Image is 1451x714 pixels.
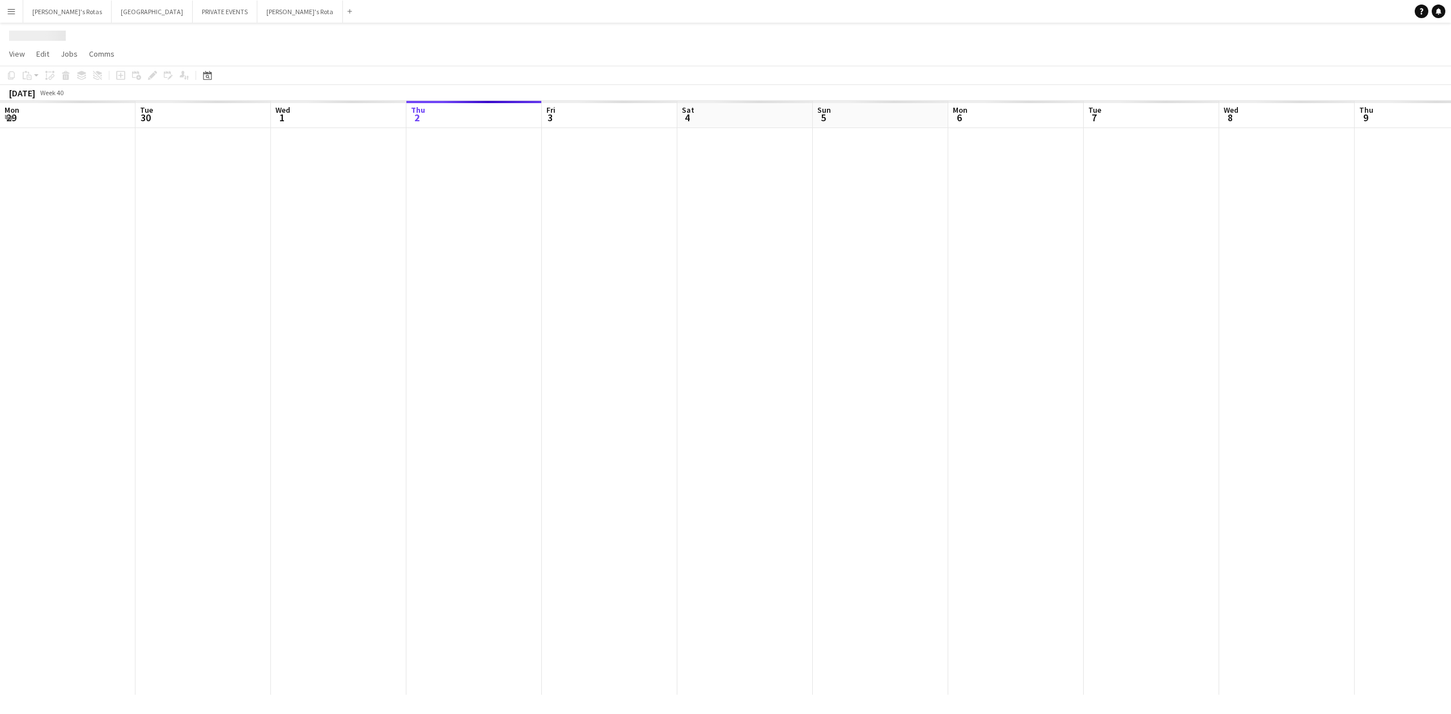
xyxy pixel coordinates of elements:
span: 3 [545,111,555,124]
span: 6 [951,111,968,124]
span: Edit [36,49,49,59]
a: Comms [84,46,119,61]
button: [GEOGRAPHIC_DATA] [112,1,193,23]
span: 5 [816,111,831,124]
span: 9 [1357,111,1373,124]
span: Thu [1359,105,1373,115]
span: 29 [3,111,19,124]
span: 30 [138,111,153,124]
span: Comms [89,49,114,59]
span: Mon [5,105,19,115]
span: 1 [274,111,290,124]
span: 7 [1087,111,1101,124]
a: Edit [32,46,54,61]
span: 2 [409,111,425,124]
span: 8 [1222,111,1238,124]
span: Tue [1088,105,1101,115]
span: Jobs [61,49,78,59]
span: Fri [546,105,555,115]
button: [PERSON_NAME]'s Rotas [23,1,112,23]
button: [PERSON_NAME]'s Rota [257,1,343,23]
a: Jobs [56,46,82,61]
span: Wed [275,105,290,115]
span: Sun [817,105,831,115]
span: Sat [682,105,694,115]
div: [DATE] [9,87,35,99]
span: View [9,49,25,59]
button: PRIVATE EVENTS [193,1,257,23]
span: Thu [411,105,425,115]
span: 4 [680,111,694,124]
span: Week 40 [37,88,66,97]
a: View [5,46,29,61]
span: Tue [140,105,153,115]
span: Mon [953,105,968,115]
span: Wed [1224,105,1238,115]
